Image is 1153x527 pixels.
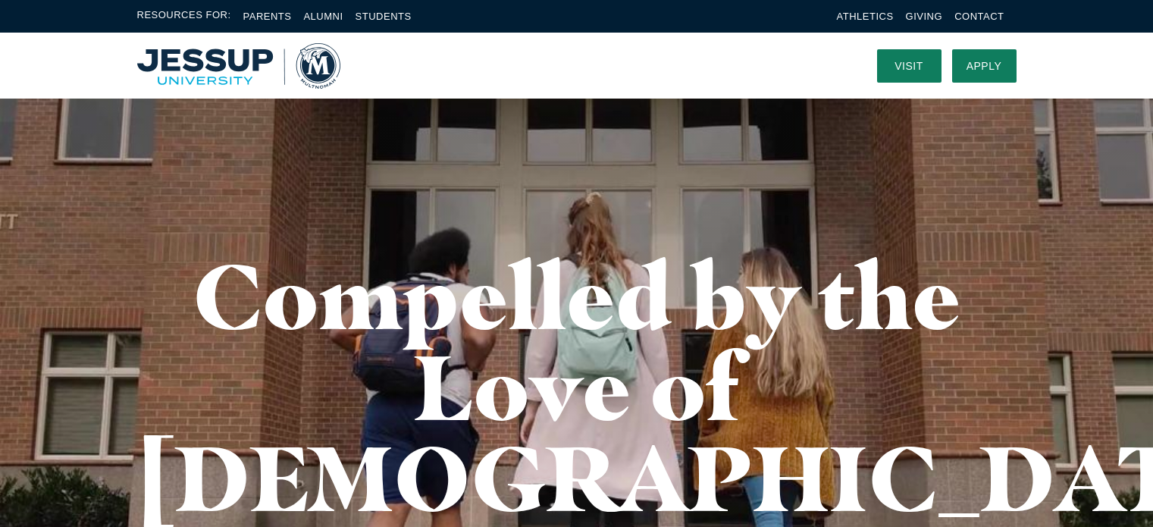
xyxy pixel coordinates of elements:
a: Alumni [303,11,343,22]
a: Athletics [837,11,894,22]
h1: Compelled by the Love of [DEMOGRAPHIC_DATA] [137,250,1017,523]
a: Contact [954,11,1004,22]
a: Visit [877,49,942,83]
a: Students [356,11,412,22]
a: Apply [952,49,1017,83]
a: Home [137,43,340,89]
a: Giving [906,11,943,22]
span: Resources For: [137,8,231,25]
img: Multnomah University Logo [137,43,340,89]
a: Parents [243,11,292,22]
